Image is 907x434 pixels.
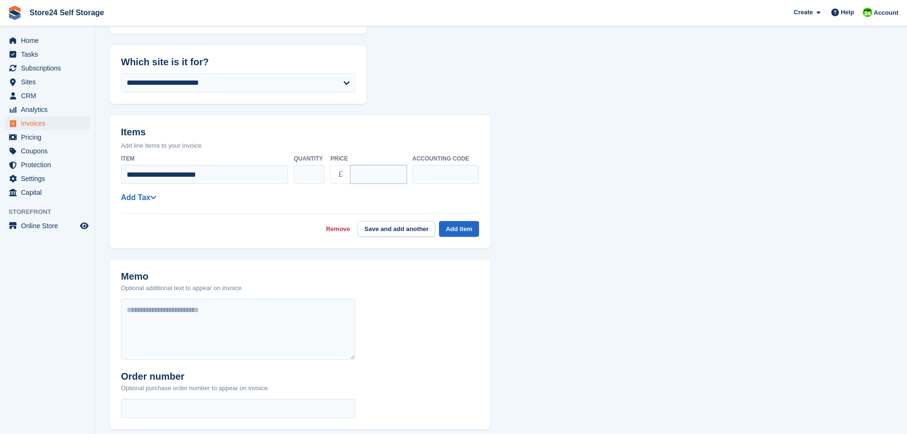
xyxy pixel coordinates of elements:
h2: Which site is it for? [121,57,355,68]
img: Robert Sears [863,8,872,17]
img: stora-icon-8386f47178a22dfd0bd8f6a31ec36ba5ce8667c1dd55bd0f319d3a0aa187defe.svg [8,6,22,20]
a: menu [5,34,90,47]
span: Storefront [9,207,95,217]
button: Save and add another [358,221,435,237]
label: Price [330,154,407,163]
a: menu [5,172,90,185]
button: Add item [439,221,479,237]
p: Optional additional text to appear on invoice. [121,283,243,293]
a: Remove [326,224,350,234]
a: menu [5,144,90,158]
span: Pricing [21,131,78,144]
h2: Memo [121,271,243,282]
span: Capital [21,186,78,199]
a: menu [5,131,90,144]
a: menu [5,117,90,130]
span: Settings [21,172,78,185]
a: Add Tax [121,193,156,202]
label: Quantity [294,154,325,163]
a: Store24 Self Storage [26,5,108,20]
label: Item [121,154,288,163]
span: Home [21,34,78,47]
span: Subscriptions [21,61,78,75]
a: Preview store [79,220,90,232]
a: menu [5,219,90,232]
span: Analytics [21,103,78,116]
label: Accounting code [412,154,479,163]
span: Tasks [21,48,78,61]
a: menu [5,75,90,89]
a: menu [5,89,90,102]
h2: Items [121,127,479,140]
span: Help [841,8,854,17]
span: Account [874,8,898,18]
p: Add line items to your invoice. [121,141,479,151]
span: Create [794,8,813,17]
a: menu [5,48,90,61]
span: Coupons [21,144,78,158]
span: Online Store [21,219,78,232]
span: Sites [21,75,78,89]
a: menu [5,186,90,199]
h2: Order number [121,371,269,382]
a: menu [5,103,90,116]
span: Protection [21,158,78,172]
span: Invoices [21,117,78,130]
span: CRM [21,89,78,102]
a: menu [5,61,90,75]
p: Optional purchase order number to appear on invoice. [121,384,269,393]
a: menu [5,158,90,172]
